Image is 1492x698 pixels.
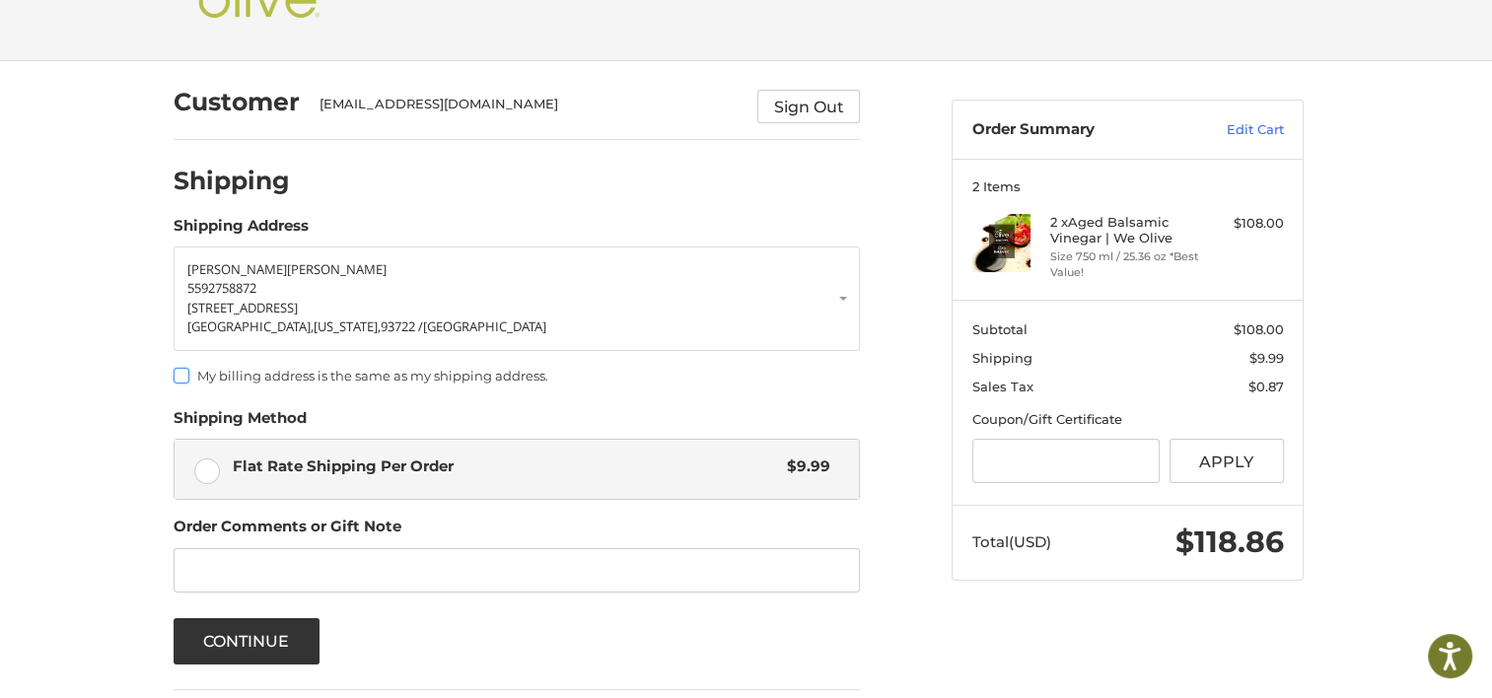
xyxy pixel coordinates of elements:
span: Total (USD) [972,532,1051,551]
legend: Shipping Address [174,215,309,246]
span: Sales Tax [972,379,1033,394]
span: [US_STATE], [314,317,381,335]
span: $9.99 [1249,350,1284,366]
p: We're away right now. Please check back later! [28,30,223,45]
span: [GEOGRAPHIC_DATA], [187,317,314,335]
h2: Customer [174,87,300,117]
a: Edit Cart [1184,120,1284,140]
span: $0.87 [1248,379,1284,394]
legend: Shipping Method [174,407,307,439]
span: 93722 / [381,317,423,335]
span: [GEOGRAPHIC_DATA] [423,317,546,335]
span: Shipping [972,350,1032,366]
span: [PERSON_NAME] [287,260,387,278]
span: [PERSON_NAME] [187,260,287,278]
span: 5592758872 [187,279,256,297]
span: $108.00 [1234,321,1284,337]
span: $118.86 [1175,523,1284,560]
div: [EMAIL_ADDRESS][DOMAIN_NAME] [320,95,739,123]
button: Continue [174,618,320,664]
label: My billing address is the same as my shipping address. [174,368,860,384]
legend: Order Comments [174,516,401,547]
h4: 2 x Aged Balsamic Vinegar | We Olive [1050,214,1201,246]
span: Subtotal [972,321,1028,337]
span: $9.99 [777,455,830,478]
span: Flat Rate Shipping Per Order [233,455,778,478]
h2: Shipping [174,166,290,196]
div: $108.00 [1206,214,1284,234]
div: Coupon/Gift Certificate [972,410,1284,430]
button: Open LiveChat chat widget [227,26,250,49]
h3: 2 Items [972,178,1284,194]
a: Enter or select a different address [174,246,860,351]
li: Size 750 ml / 25.36 oz *Best Value! [1050,248,1201,281]
span: [STREET_ADDRESS] [187,299,298,316]
button: Sign Out [757,90,860,123]
h3: Order Summary [972,120,1184,140]
button: Apply [1170,439,1284,483]
input: Gift Certificate or Coupon Code [972,439,1161,483]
